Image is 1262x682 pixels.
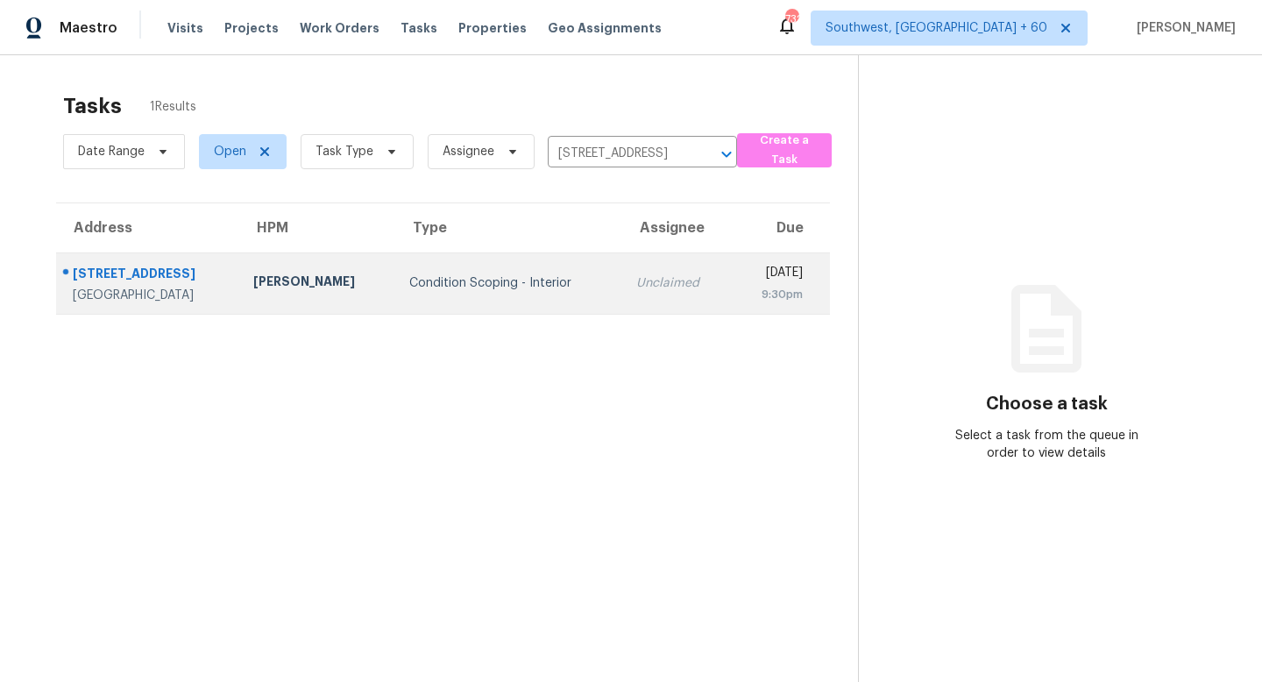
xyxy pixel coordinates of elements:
span: 1 Results [150,98,196,116]
span: Geo Assignments [548,19,662,37]
input: Search by address [548,140,688,167]
span: Task Type [315,143,373,160]
span: Projects [224,19,279,37]
th: Assignee [622,203,731,252]
span: Work Orders [300,19,379,37]
span: Open [214,143,246,160]
div: Unclaimed [636,274,717,292]
div: [PERSON_NAME] [253,273,380,295]
div: [STREET_ADDRESS] [73,265,225,287]
span: Assignee [443,143,494,160]
th: Type [395,203,623,252]
h3: Choose a task [986,395,1108,413]
th: HPM [239,203,394,252]
span: Southwest, [GEOGRAPHIC_DATA] + 60 [826,19,1047,37]
div: Select a task from the queue in order to view details [953,427,1140,462]
button: Open [714,142,739,167]
div: [GEOGRAPHIC_DATA] [73,287,225,304]
span: Tasks [401,22,437,34]
span: Date Range [78,143,145,160]
div: [DATE] [746,264,804,286]
button: Create a Task [737,133,832,167]
th: Address [56,203,239,252]
span: Maestro [60,19,117,37]
span: Properties [458,19,527,37]
div: 732 [785,11,798,28]
span: [PERSON_NAME] [1130,19,1236,37]
div: Condition Scoping - Interior [409,274,609,292]
div: 9:30pm [746,286,804,303]
h2: Tasks [63,97,122,115]
th: Due [732,203,831,252]
span: Visits [167,19,203,37]
span: Create a Task [746,131,823,171]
